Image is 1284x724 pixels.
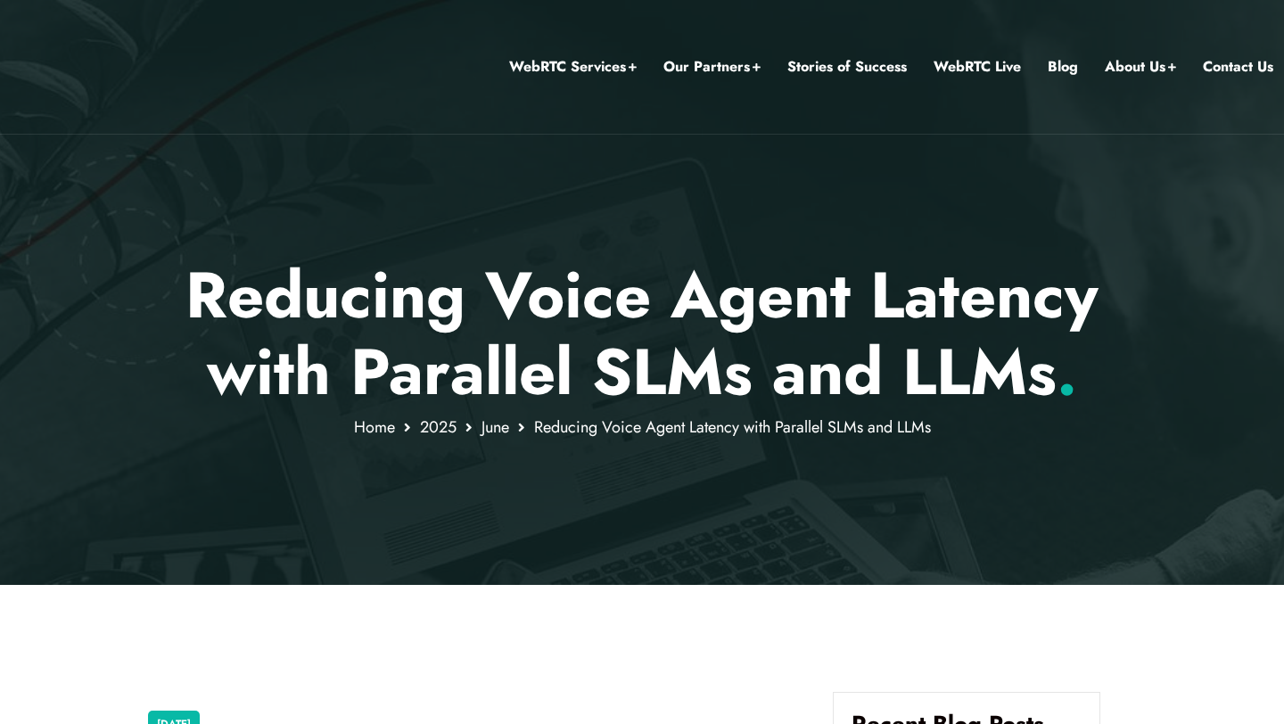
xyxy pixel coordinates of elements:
[481,415,509,439] a: June
[354,415,395,439] a: Home
[420,415,457,439] a: 2025
[1105,55,1176,78] a: About Us
[663,55,761,78] a: Our Partners
[120,257,1165,411] p: Reducing Voice Agent Latency with Parallel SLMs and LLMs
[534,415,931,439] span: Reducing Voice Agent Latency with Parallel SLMs and LLMs
[787,55,907,78] a: Stories of Success
[509,55,637,78] a: WebRTC Services
[1057,325,1077,418] span: .
[1203,55,1273,78] a: Contact Us
[1048,55,1078,78] a: Blog
[934,55,1021,78] a: WebRTC Live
